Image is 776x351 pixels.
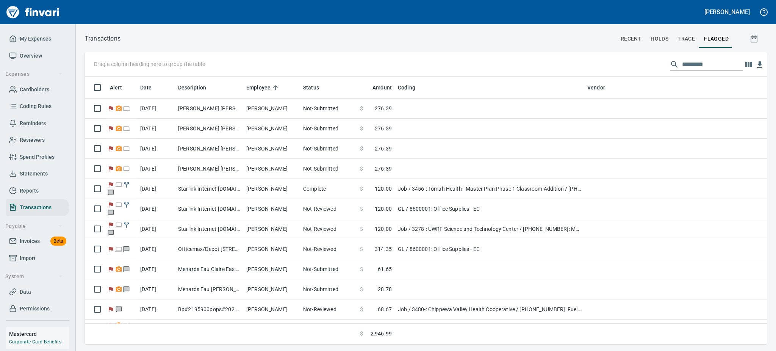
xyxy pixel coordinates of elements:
span: $ [360,205,363,213]
td: [DATE] [137,119,175,139]
span: Data [20,287,31,297]
td: GL / 8600001: Office Supplies - EC [395,239,584,259]
td: [DATE] [137,320,175,340]
img: Finvari [5,3,61,21]
span: Receipt Required [115,266,123,271]
span: Online transaction [123,166,131,171]
span: holds [651,34,668,44]
span: $ [360,145,363,152]
td: [PERSON_NAME] [243,199,300,219]
td: Not-Submitted [300,99,357,119]
a: Reminders [6,115,69,132]
td: [PERSON_NAME] [243,159,300,179]
td: [PERSON_NAME] [243,259,300,279]
span: Vendor [587,83,615,92]
span: Online transaction [115,202,123,207]
span: Expenses [5,69,63,79]
button: System [2,270,66,284]
span: Has messages [123,266,131,271]
span: Receipt Required [115,106,123,111]
span: Status [303,83,329,92]
td: Bp#2195900pops#202 Chippewa Fall WI [175,299,243,320]
td: [DATE] [137,299,175,320]
span: 120.00 [375,225,392,233]
span: Flagged [107,223,115,227]
span: Flagged [107,146,115,151]
span: Transactions [20,203,52,212]
p: Drag a column heading here to group the table [94,60,205,68]
td: [PERSON_NAME] [PERSON_NAME] [GEOGRAPHIC_DATA] [175,159,243,179]
td: Not-Submitted [300,279,357,299]
span: $ [360,105,363,112]
span: $ [360,125,363,132]
span: Flagged [107,106,115,111]
h6: Mastercard [9,330,69,338]
td: Job / 3480-: Chippewa Valley Health Cooperative / [PHONE_NUMBER]: Fuel for General Conditions Equ... [395,299,584,320]
td: [PERSON_NAME] [243,299,300,320]
td: Not-Submitted [300,159,357,179]
td: [DATE] [137,159,175,179]
span: Flagged [107,202,115,207]
span: $ [360,265,363,273]
span: Has messages [107,230,115,235]
span: Date [140,83,152,92]
span: $ [360,330,363,338]
td: Not-Submitted [300,119,357,139]
span: 68.67 [378,306,392,313]
a: Transactions [6,199,69,216]
span: $ [360,285,363,293]
span: Spend Profiles [20,152,55,162]
td: [PERSON_NAME] [243,239,300,259]
a: Overview [6,47,69,64]
span: Has messages [123,287,131,291]
span: Coding [398,83,425,92]
td: Starlink Internet [DOMAIN_NAME] CA - starlink [175,179,243,199]
td: [DATE] [137,199,175,219]
span: Flagged [107,246,115,251]
td: [PERSON_NAME] [PERSON_NAME] [GEOGRAPHIC_DATA] [175,99,243,119]
span: 276.39 [375,125,392,132]
td: Not-Reviewed [300,239,357,259]
span: 276.39 [375,105,392,112]
a: Spend Profiles [6,149,69,166]
a: Permissions [6,300,69,317]
td: Not-Submitted [300,259,357,279]
span: Flagged [107,182,115,187]
span: 120.00 [375,205,392,213]
span: Date [140,83,162,92]
span: $ [360,185,363,193]
span: Flagged [107,166,115,171]
span: Import [20,254,36,263]
td: [PERSON_NAME] [243,99,300,119]
span: recent [621,34,641,44]
span: Invoices [20,237,40,246]
a: Coding Rules [6,98,69,115]
a: Corporate Card Benefits [9,339,61,345]
span: Split transaction [123,202,131,207]
span: flagged [704,34,729,44]
td: Job / 3456-: Tomah Health - Master Plan Phase 1 Classroom Addition / [PHONE_NUMBER]: Monthly Phon... [395,179,584,199]
span: Reports [20,186,39,196]
td: Menards Eau [PERSON_NAME] [PERSON_NAME] Eau [PERSON_NAME] [175,279,243,299]
td: Starlink Internet [DOMAIN_NAME] CA - starlink [175,199,243,219]
a: Reviewers [6,132,69,149]
span: Alert [110,83,122,92]
a: Import [6,250,69,267]
span: Vendor [587,83,605,92]
span: 61.65 [378,265,392,273]
td: Menards Eau Claire Eas Eau Claire WI [175,259,243,279]
span: Has messages [107,190,115,195]
td: Starlink Internet [DOMAIN_NAME] CA - starlink [175,219,243,239]
span: 314.35 [375,245,392,253]
span: Reviewers [20,135,45,145]
span: 276.39 [375,145,392,152]
span: Beta [50,237,66,246]
td: Officemax/Depot [STREET_ADDRESS] [175,239,243,259]
span: $ [360,165,363,172]
span: Amount [372,83,392,92]
span: $ [360,245,363,253]
span: trace [677,34,695,44]
span: Receipt Required [115,287,123,291]
span: 28.78 [378,285,392,293]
